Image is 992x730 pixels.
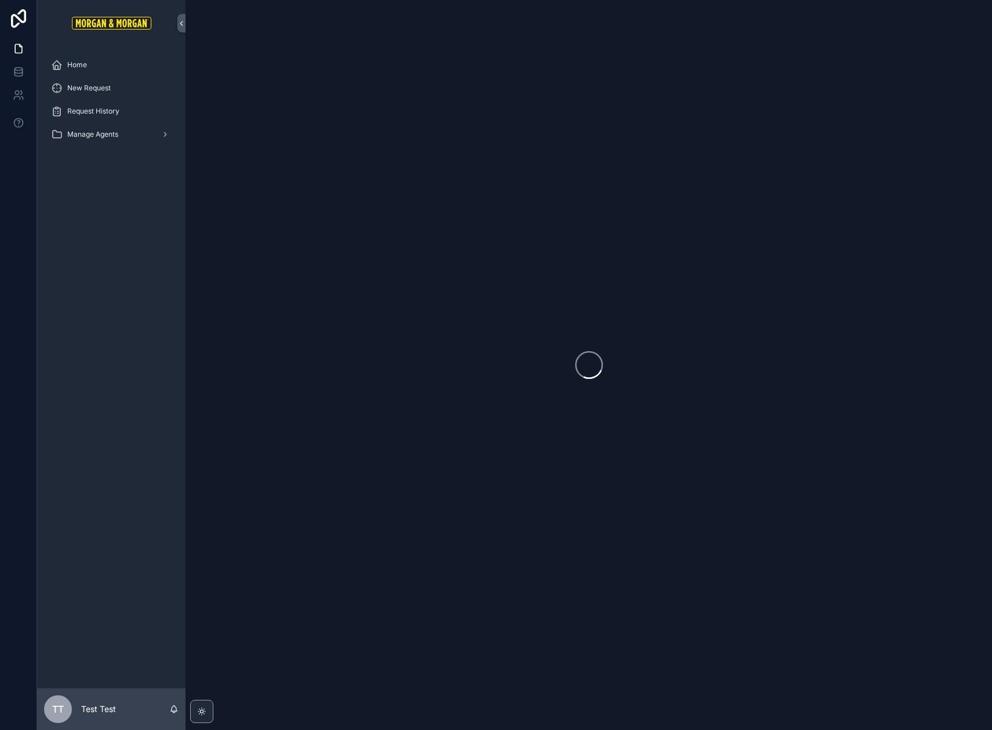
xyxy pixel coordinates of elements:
[44,54,179,75] a: Home
[81,703,116,715] p: Test Test
[44,101,179,122] a: Request History
[44,124,179,145] a: Manage Agents
[37,46,186,160] div: scrollable content
[67,107,119,116] span: Request History
[72,17,151,30] img: App logo
[67,83,111,93] span: New Request
[44,78,179,98] a: New Request
[52,702,64,716] span: TT
[67,130,118,139] span: Manage Agents
[67,60,87,70] span: Home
